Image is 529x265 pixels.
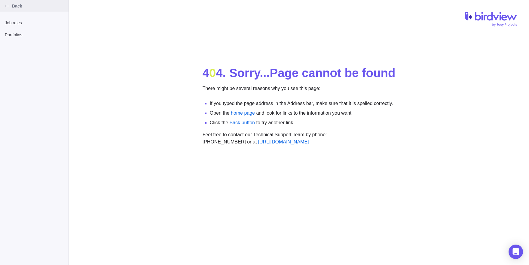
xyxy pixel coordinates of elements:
span: . Sorry... Page cannot be found [222,66,395,80]
img: logo [465,12,517,26]
div: Open Intercom Messenger [509,245,523,259]
span: or at [247,139,309,144]
span: Feel free to contact our Technical Support Team by phone: [PHONE_NUMBER] [203,132,327,144]
a: [URL][DOMAIN_NAME] [258,139,309,144]
li: Click the to try another link. [210,119,396,126]
li: Open the and look for links to the information you want. [210,110,396,117]
li: If you typed the page address in the Address bar, make sure that it is spelled correctly. [210,100,396,107]
a: Back button [229,120,255,125]
span: Portfolios [5,32,64,38]
span: Job roles [5,20,64,26]
span: 4 [216,66,222,80]
span: 4 [203,66,209,80]
span: Back [12,3,66,9]
p: There might be several reasons why you see this page: [203,85,396,95]
span: 0 [209,66,216,80]
a: home page [231,110,255,116]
